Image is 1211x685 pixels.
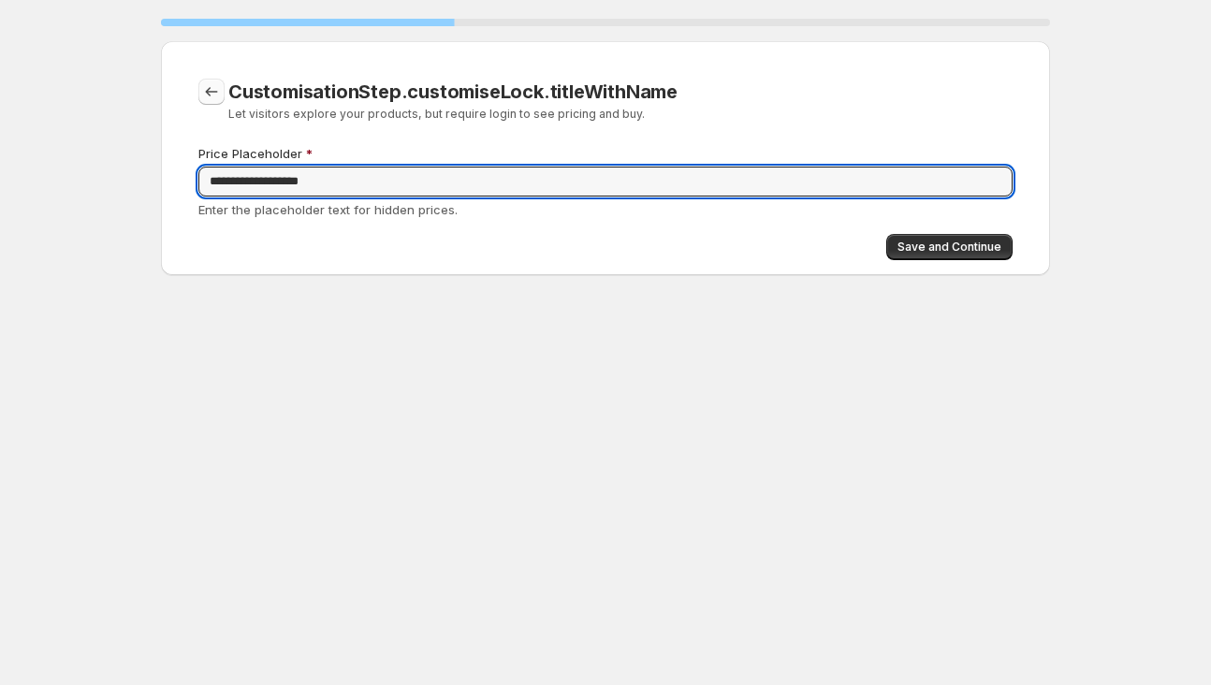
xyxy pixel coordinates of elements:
[228,80,678,103] span: CustomisationStep.customiseLock.titleWithName
[198,202,458,217] span: Enter the placeholder text for hidden prices.
[228,107,841,122] p: Let visitors explore your products, but require login to see pricing and buy.
[198,79,225,105] button: CustomisationStep.backToTemplates
[198,146,302,161] span: Price Placeholder
[886,234,1013,260] button: Save and Continue
[897,240,1001,255] span: Save and Continue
